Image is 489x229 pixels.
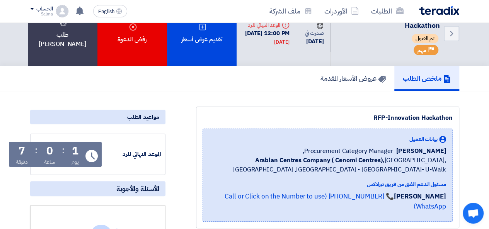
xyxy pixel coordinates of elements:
[98,9,114,14] span: English
[93,5,127,17] button: English
[274,38,290,46] div: [DATE]
[403,74,451,83] h5: ملخص الطلب
[419,6,459,15] img: Teradix logo
[30,110,165,124] div: مواعيد الطلب
[72,146,78,156] div: 1
[103,150,161,159] div: الموعد النهائي للرد
[243,21,290,29] div: الموعد النهائي للرد
[394,192,446,201] strong: [PERSON_NAME]
[56,5,68,17] img: profile_test.png
[463,203,484,224] a: Open chat
[302,21,324,37] div: صدرت في
[203,113,453,122] div: RFP-Innovation Hackathon
[116,184,159,193] span: الأسئلة والأجوبة
[303,146,393,156] span: Procurement Category Manager,
[409,135,438,143] span: بيانات العميل
[417,47,426,54] span: مهم
[19,146,25,156] div: 7
[97,1,167,66] div: رفض الدعوة
[72,158,79,166] div: يوم
[396,146,446,156] span: [PERSON_NAME]
[36,6,53,12] div: الحساب
[16,158,28,166] div: دقيقة
[320,74,386,83] h5: عروض الأسعار المقدمة
[312,66,394,91] a: عروض الأسعار المقدمة
[167,1,237,66] div: تقديم عرض أسعار
[209,156,446,174] span: [GEOGRAPHIC_DATA], [GEOGRAPHIC_DATA] ,[GEOGRAPHIC_DATA] - [GEOGRAPHIC_DATA]- U-Walk
[340,10,440,30] h5: RFP-Innovation Hackathon
[255,156,384,165] b: Arabian Centres Company ( Cenomi Centres),
[318,2,365,20] a: الأوردرات
[30,12,53,16] div: Salma
[394,66,459,91] a: ملخص الطلب
[35,143,37,157] div: :
[209,180,446,188] div: مسئول الدعم الفني من فريق تيرادكس
[302,37,324,46] div: [DATE]
[263,2,318,20] a: ملف الشركة
[46,146,53,156] div: 0
[412,34,438,43] span: تم القبول
[243,29,290,46] div: [DATE] 12:00 PM
[28,1,97,66] div: طلب [PERSON_NAME]
[44,158,55,166] div: ساعة
[365,2,410,20] a: الطلبات
[62,143,65,157] div: :
[225,192,446,211] a: 📞 [PHONE_NUMBER] (Call or Click on the Number to use WhatsApp)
